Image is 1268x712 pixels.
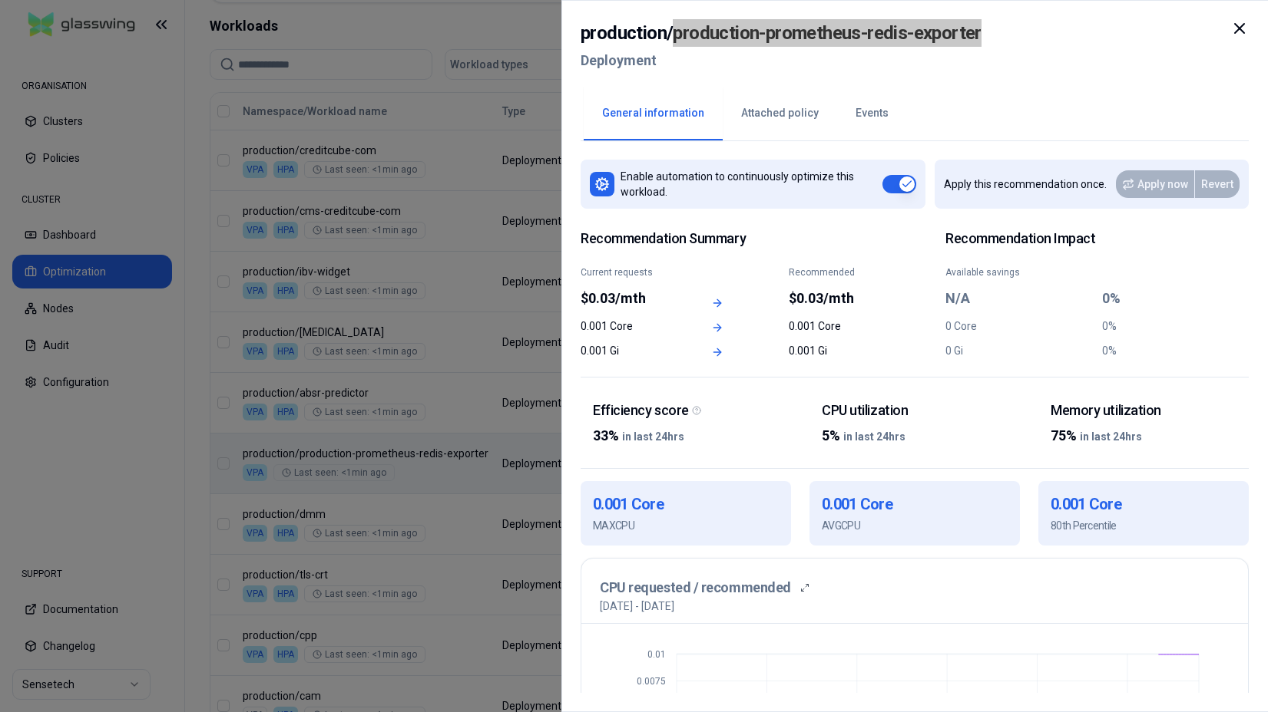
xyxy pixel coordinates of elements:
p: MAX CPU [593,518,779,533]
div: 75% [1051,425,1237,447]
span: in last 24hrs [1080,430,1142,443]
div: 0 Gi [945,343,1093,358]
div: Available savings [945,266,1093,279]
tspan: 0.01 [647,649,666,660]
div: 0.001 Gi [789,343,884,358]
div: Current requests [581,266,676,279]
button: Attached policy [723,87,837,140]
p: Apply this recommendation once. [944,176,1107,192]
h3: CPU requested / recommended [600,577,791,598]
p: AVG CPU [822,518,1008,533]
div: 0 Core [945,318,1093,334]
div: CPU utilization [822,402,1008,420]
h2: Deployment [581,47,982,74]
div: 5% [822,425,1008,447]
h1: 0.001 Core [1051,493,1237,515]
h2: production / production-prometheus-redis-exporter [581,19,982,47]
p: Enable automation to continuously optimize this workload. [621,169,882,199]
div: $0.03/mth [581,288,676,309]
div: 0% [1102,343,1250,358]
div: 0% [1102,318,1250,334]
div: $0.03/mth [789,288,884,309]
div: Efficiency score [593,402,779,420]
p: 80th Percentile [1051,518,1237,533]
span: Recommendation Summary [581,230,884,248]
p: [DATE] - [DATE] [600,598,674,614]
div: 0.001 Core [789,318,884,334]
tspan: 0.0075 [637,676,666,687]
h2: Recommendation Impact [945,230,1249,248]
button: Events [837,87,907,140]
div: Recommended [789,266,884,279]
span: in last 24hrs [622,430,684,443]
span: in last 24hrs [843,430,905,443]
h1: 0.001 Core [822,493,1008,515]
div: N/A [945,288,1093,309]
h1: 0.001 Core [593,493,779,515]
div: 0% [1102,288,1250,309]
div: Memory utilization [1051,402,1237,420]
div: 33% [593,425,779,447]
button: General information [584,87,723,140]
div: 0.001 Core [581,318,676,334]
div: 0.001 Gi [581,343,676,358]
